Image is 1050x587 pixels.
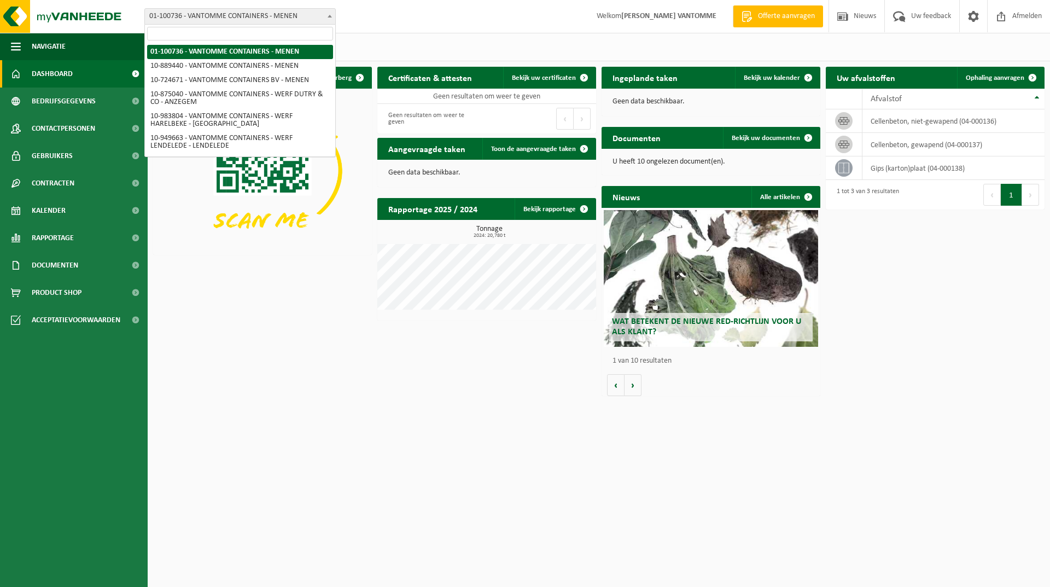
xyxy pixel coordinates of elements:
div: 1 tot 3 van 3 resultaten [831,183,899,207]
button: 1 [1001,184,1022,206]
span: Bedrijfsgegevens [32,88,96,115]
h2: Rapportage 2025 / 2024 [377,198,488,219]
span: Gebruikers [32,142,73,170]
td: cellenbeton, niet-gewapend (04-000136) [862,109,1045,133]
p: Geen data beschikbaar. [388,169,585,177]
a: Toon de aangevraagde taken [482,138,595,160]
button: Verberg [319,67,371,89]
button: Vorige [607,374,625,396]
a: Offerte aanvragen [733,5,823,27]
span: 2024: 20,780 t [383,233,596,239]
a: Bekijk uw documenten [723,127,819,149]
span: Rapportage [32,224,74,252]
span: Bekijk uw kalender [744,74,800,82]
a: Ophaling aanvragen [957,67,1043,89]
span: Ophaling aanvragen [966,74,1024,82]
div: Geen resultaten om weer te geven [383,107,481,131]
span: Documenten [32,252,78,279]
span: Acceptatievoorwaarden [32,306,120,334]
li: 10-983804 - VANTOMME CONTAINERS - WERF HARELBEKE - [GEOGRAPHIC_DATA] [147,109,333,131]
button: Previous [983,184,1001,206]
td: Geen resultaten om weer te geven [377,89,596,104]
td: gips (karton)plaat (04-000138) [862,156,1045,180]
h3: Tonnage [383,225,596,239]
h2: Ingeplande taken [602,67,689,88]
td: cellenbeton, gewapend (04-000137) [862,133,1045,156]
span: Offerte aanvragen [755,11,818,22]
p: U heeft 10 ongelezen document(en). [612,158,809,166]
button: Next [574,108,591,130]
span: Bekijk uw certificaten [512,74,576,82]
span: Navigatie [32,33,66,60]
img: Download de VHEPlus App [153,89,372,253]
span: Contracten [32,170,74,197]
span: Kalender [32,197,66,224]
span: Wat betekent de nieuwe RED-richtlijn voor u als klant? [612,317,801,336]
li: 10-724671 - VANTOMME CONTAINERS BV - MENEN [147,73,333,88]
span: Afvalstof [871,95,902,103]
span: Contactpersonen [32,115,95,142]
button: Next [1022,184,1039,206]
p: 1 van 10 resultaten [612,357,815,365]
span: 01-100736 - VANTOMME CONTAINERS - MENEN [145,9,335,24]
li: 01-100736 - VANTOMME CONTAINERS - MENEN [147,45,333,59]
span: Bekijk uw documenten [732,135,800,142]
p: Geen data beschikbaar. [612,98,809,106]
h2: Documenten [602,127,672,148]
h2: Certificaten & attesten [377,67,483,88]
li: 10-875040 - VANTOMME CONTAINERS - WERF DUTRY & CO - ANZEGEM [147,88,333,109]
li: 10-949663 - VANTOMME CONTAINERS - WERF LENDELEDE - LENDELEDE [147,131,333,153]
span: Verberg [328,74,352,82]
strong: [PERSON_NAME] VANTOMME [621,12,716,20]
button: Volgende [625,374,641,396]
a: Bekijk rapportage [515,198,595,220]
span: Toon de aangevraagde taken [491,146,576,153]
span: Product Shop [32,279,81,306]
a: Bekijk uw kalender [735,67,819,89]
li: 10-889440 - VANTOMME CONTAINERS - MENEN [147,59,333,73]
a: Alle artikelen [751,186,819,208]
h2: Uw afvalstoffen [826,67,906,88]
span: Dashboard [32,60,73,88]
button: Previous [556,108,574,130]
a: Bekijk uw certificaten [503,67,595,89]
span: 01-100736 - VANTOMME CONTAINERS - MENEN [144,8,336,25]
h2: Aangevraagde taken [377,138,476,159]
a: Wat betekent de nieuwe RED-richtlijn voor u als klant? [604,210,818,347]
li: 10-941974 - VANTOMME CONTAINERS -WERF HEULE - HEULE [147,153,333,175]
h2: Nieuws [602,186,651,207]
